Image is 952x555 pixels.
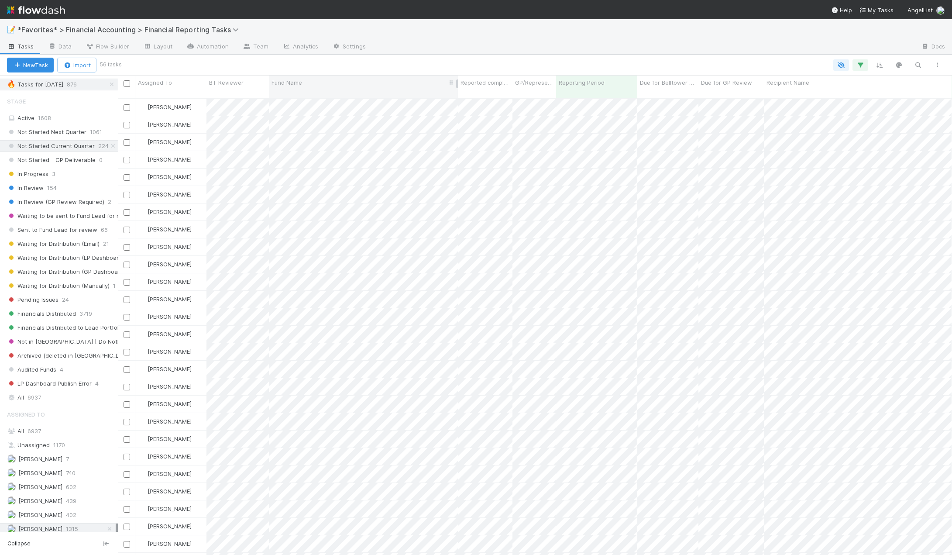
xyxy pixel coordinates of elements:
span: [PERSON_NAME] [148,156,192,163]
span: Due for Belltower Review [640,78,696,87]
img: avatar_705f3a58-2659-4f93-91ad-7a5be837418b.png [139,540,146,547]
button: NewTask [7,58,54,72]
span: *Favorites* > Financial Accounting > Financial Reporting Tasks [17,25,243,34]
span: 602 [66,482,76,493]
img: avatar_705f3a58-2659-4f93-91ad-7a5be837418b.png [936,6,945,15]
div: Active [7,113,116,124]
span: 7 [66,454,69,465]
span: BT Reviewer [209,78,244,87]
div: All [7,392,116,403]
div: [PERSON_NAME] [139,295,192,303]
div: [PERSON_NAME] [139,260,192,269]
img: avatar_705f3a58-2659-4f93-91ad-7a5be837418b.png [139,523,146,530]
img: avatar_705f3a58-2659-4f93-91ad-7a5be837418b.png [139,121,146,128]
span: [PERSON_NAME] [148,103,192,110]
img: avatar_705f3a58-2659-4f93-91ad-7a5be837418b.png [139,488,146,495]
span: Waiting to be sent to Fund Lead for review [7,210,135,221]
span: 740 [66,468,76,479]
span: Not Started - GP Deliverable [7,155,96,165]
span: 🔥 [7,80,16,88]
input: Toggle Row Selected [124,384,130,390]
div: [PERSON_NAME] [139,382,192,391]
img: avatar_705f3a58-2659-4f93-91ad-7a5be837418b.png [139,243,146,250]
input: Toggle Row Selected [124,192,130,198]
span: [PERSON_NAME] [18,497,62,504]
span: [PERSON_NAME] [18,483,62,490]
span: [PERSON_NAME] [148,400,192,407]
span: Archived (deleted in [GEOGRAPHIC_DATA]) [7,350,134,361]
div: [PERSON_NAME] [139,504,192,513]
span: Tasks [7,42,34,51]
a: Data [41,40,79,54]
span: [PERSON_NAME] [148,138,192,145]
span: 24 [62,294,69,305]
span: GP/Representative wants to review [515,78,554,87]
div: [PERSON_NAME] [139,330,192,338]
div: [PERSON_NAME] [139,103,192,111]
span: [PERSON_NAME] [148,523,192,530]
img: avatar_705f3a58-2659-4f93-91ad-7a5be837418b.png [139,418,146,425]
span: Assigned To [138,78,172,87]
input: Toggle Row Selected [124,244,130,251]
span: [PERSON_NAME] [148,435,192,442]
div: [PERSON_NAME] [139,452,192,461]
span: Not Started Current Quarter [7,141,95,152]
span: Pending Issues [7,294,58,305]
input: Toggle Row Selected [124,314,130,321]
img: avatar_705f3a58-2659-4f93-91ad-7a5be837418b.png [139,278,146,285]
span: [PERSON_NAME] [148,331,192,338]
span: In Review (GP Review Required) [7,196,104,207]
span: [PERSON_NAME] [148,313,192,320]
img: avatar_705f3a58-2659-4f93-91ad-7a5be837418b.png [139,173,146,180]
img: avatar_17610dbf-fae2-46fa-90b6-017e9223b3c9.png [7,455,16,463]
img: avatar_705f3a58-2659-4f93-91ad-7a5be837418b.png [139,296,146,303]
span: 402 [66,510,76,521]
span: 439 [66,496,76,507]
span: [PERSON_NAME] [148,505,192,512]
span: 6937 [27,427,41,434]
div: [PERSON_NAME] [139,539,192,548]
span: Not Started Next Quarter [7,127,86,138]
img: avatar_705f3a58-2659-4f93-91ad-7a5be837418b.png [7,524,16,533]
span: Stage [7,93,26,110]
a: Team [236,40,275,54]
img: avatar_705f3a58-2659-4f93-91ad-7a5be837418b.png [139,348,146,355]
span: My Tasks [859,7,894,14]
span: [PERSON_NAME] [148,453,192,460]
input: Toggle Row Selected [124,349,130,355]
div: [PERSON_NAME] [139,277,192,286]
span: [PERSON_NAME] [148,348,192,355]
span: [PERSON_NAME] [148,208,192,215]
span: 1315 [66,524,78,534]
input: Toggle Row Selected [124,524,130,530]
span: LP Dashboard Publish Error [7,378,92,389]
input: Toggle Row Selected [124,209,130,216]
span: 3 [52,169,55,179]
input: Toggle Row Selected [124,331,130,338]
div: [PERSON_NAME] [139,469,192,478]
img: avatar_705f3a58-2659-4f93-91ad-7a5be837418b.png [139,435,146,442]
input: Toggle Row Selected [124,279,130,286]
a: Flow Builder [79,40,136,54]
input: Toggle Row Selected [124,506,130,513]
span: [PERSON_NAME] [148,365,192,372]
div: [PERSON_NAME] [139,365,192,373]
div: [PERSON_NAME] [139,190,192,199]
input: Toggle Row Selected [124,104,130,111]
img: avatar_705f3a58-2659-4f93-91ad-7a5be837418b.png [139,156,146,163]
div: Tasks for [DATE] [7,79,63,90]
span: 6937 [27,392,41,403]
span: Reported completed by [461,78,510,87]
a: Docs [914,40,952,54]
div: [PERSON_NAME] [139,172,192,181]
span: Fund Name [272,78,302,87]
a: Settings [325,40,373,54]
span: 21 [103,238,109,249]
div: [PERSON_NAME] [139,417,192,426]
span: [PERSON_NAME] [148,540,192,547]
img: avatar_705f3a58-2659-4f93-91ad-7a5be837418b.png [139,400,146,407]
span: Audited Funds [7,364,56,375]
span: [PERSON_NAME] [148,243,192,250]
input: Toggle Row Selected [124,157,130,163]
span: [PERSON_NAME] [148,173,192,180]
